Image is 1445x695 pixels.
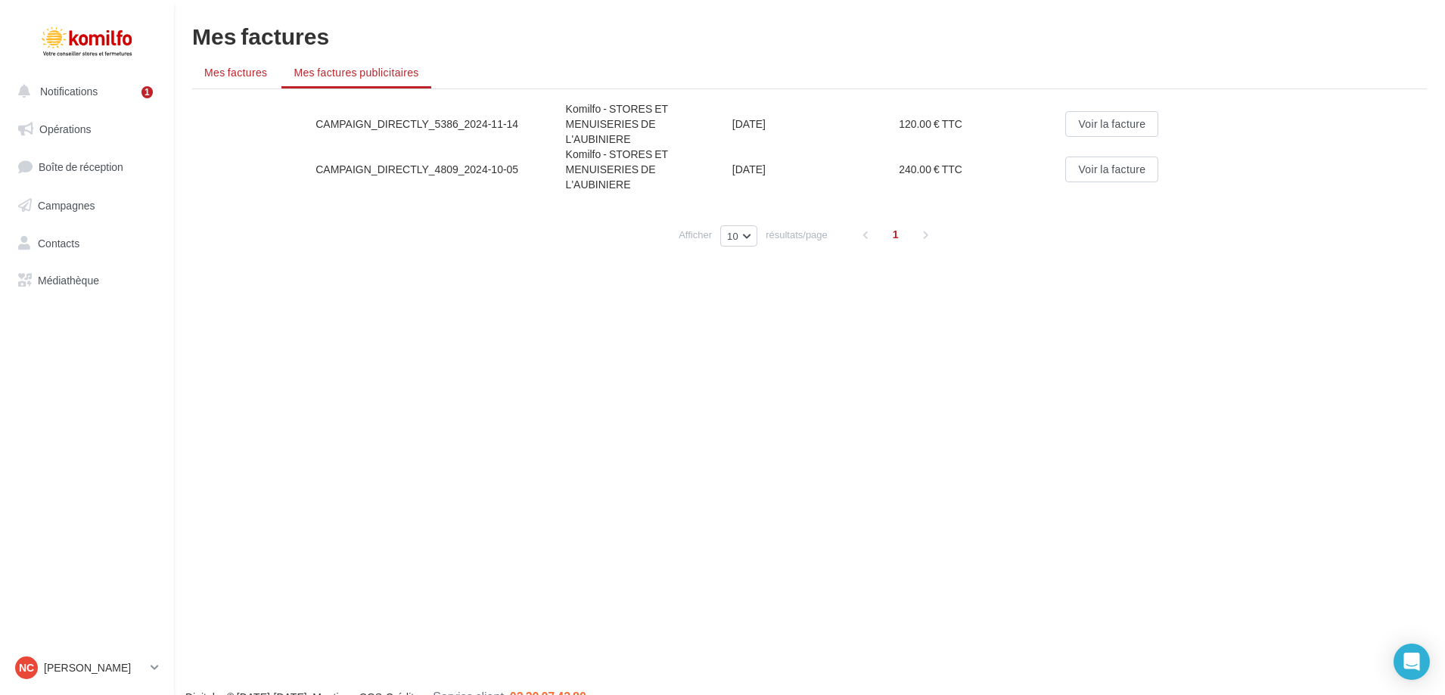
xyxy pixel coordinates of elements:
h1: Mes factures [192,24,1427,47]
a: NC [PERSON_NAME] [12,653,162,682]
span: Afficher [679,228,712,242]
span: Contacts [38,236,79,249]
div: CAMPAIGN_DIRECTLY_5386_2024-11-14 [315,116,565,132]
a: Médiathèque [9,265,165,296]
div: [DATE] [732,116,899,132]
div: CAMPAIGN_DIRECTLY_4809_2024-10-05 [315,162,565,177]
button: Voir la facture [1065,111,1158,137]
button: 10 [720,225,757,247]
span: Boîte de réception [39,160,123,173]
span: 10 [727,230,738,242]
a: Campagnes [9,190,165,222]
span: NC [19,660,34,675]
button: Notifications 1 [9,76,159,107]
span: Mes factures [204,66,267,79]
div: Open Intercom Messenger [1394,644,1430,680]
button: Voir la facture [1065,157,1158,182]
p: [PERSON_NAME] [44,660,144,675]
div: 1 [141,86,153,98]
a: Contacts [9,228,165,259]
div: 240.00 € TTC [899,162,1065,177]
span: Notifications [40,85,98,98]
div: [DATE] [732,162,899,177]
span: Médiathèque [38,274,99,287]
span: 1 [884,222,908,247]
span: Opérations [39,123,91,135]
a: Boîte de réception [9,150,165,183]
span: Campagnes [38,199,95,212]
a: Opérations [9,113,165,145]
div: 120.00 € TTC [899,116,1065,132]
div: Komilfo - STORES ET MENUISERIES DE L'AUBINIERE [566,147,732,192]
span: résultats/page [766,228,828,242]
div: Komilfo - STORES ET MENUISERIES DE L'AUBINIERE [566,101,732,147]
